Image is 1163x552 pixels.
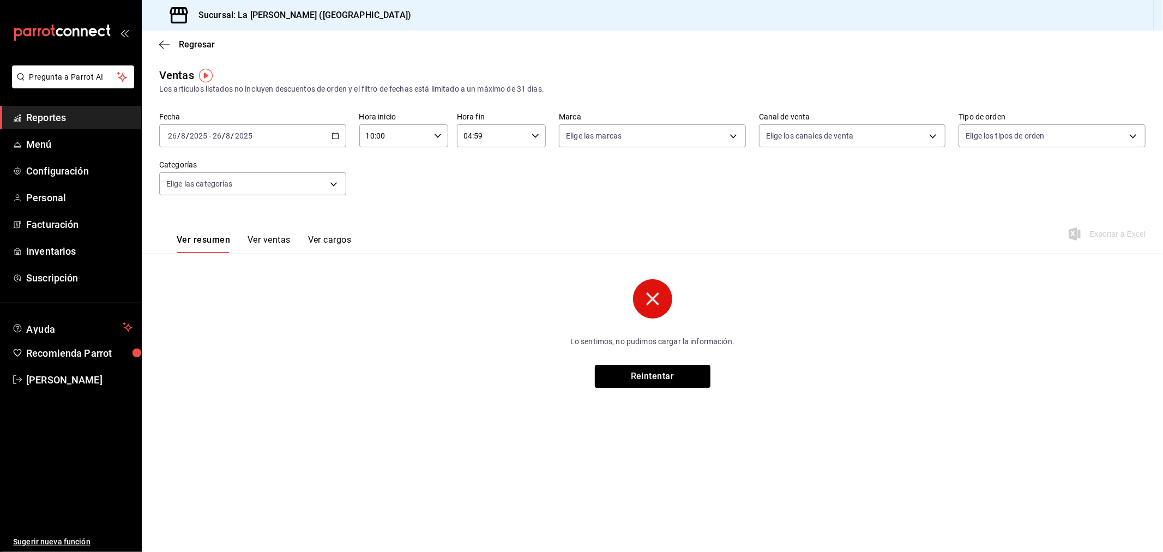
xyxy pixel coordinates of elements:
input: -- [226,131,231,140]
span: Suscripción [26,271,132,285]
p: Lo sentimos, no pudimos cargar la información. [502,336,803,347]
span: Pregunta a Parrot AI [29,71,117,83]
button: Ver ventas [248,235,291,253]
span: Elige las marcas [566,130,622,141]
h3: Sucursal: La [PERSON_NAME] ([GEOGRAPHIC_DATA]) [190,9,411,22]
input: ---- [234,131,253,140]
span: Elige los canales de venta [766,130,853,141]
input: ---- [189,131,208,140]
span: Reportes [26,110,132,125]
img: Tooltip marker [199,69,213,82]
span: Elige los tipos de orden [966,130,1044,141]
label: Hora inicio [359,113,448,121]
div: Los artículos listados no incluyen descuentos de orden y el filtro de fechas está limitado a un m... [159,83,1146,95]
button: Ver cargos [308,235,352,253]
label: Categorías [159,161,346,169]
button: Reintentar [595,365,710,388]
span: Personal [26,190,132,205]
input: -- [212,131,222,140]
span: / [222,131,225,140]
span: [PERSON_NAME] [26,373,132,387]
span: Sugerir nueva función [13,536,132,548]
label: Canal de venta [759,113,946,121]
button: Ver resumen [177,235,230,253]
label: Fecha [159,113,346,121]
span: Facturación [26,217,132,232]
span: Configuración [26,164,132,178]
label: Marca [559,113,746,121]
button: Pregunta a Parrot AI [12,65,134,88]
input: -- [180,131,186,140]
span: Inventarios [26,244,132,259]
span: - [209,131,211,140]
label: Hora fin [457,113,546,121]
span: Recomienda Parrot [26,346,132,361]
div: navigation tabs [177,235,351,253]
a: Pregunta a Parrot AI [8,79,134,91]
span: Ayuda [26,321,118,334]
span: / [177,131,180,140]
div: Ventas [159,67,194,83]
span: / [186,131,189,140]
span: Menú [26,137,132,152]
span: / [231,131,234,140]
button: Regresar [159,39,215,50]
input: -- [167,131,177,140]
button: open_drawer_menu [120,28,129,37]
label: Tipo de orden [959,113,1146,121]
span: Regresar [179,39,215,50]
span: Elige las categorías [166,178,233,189]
